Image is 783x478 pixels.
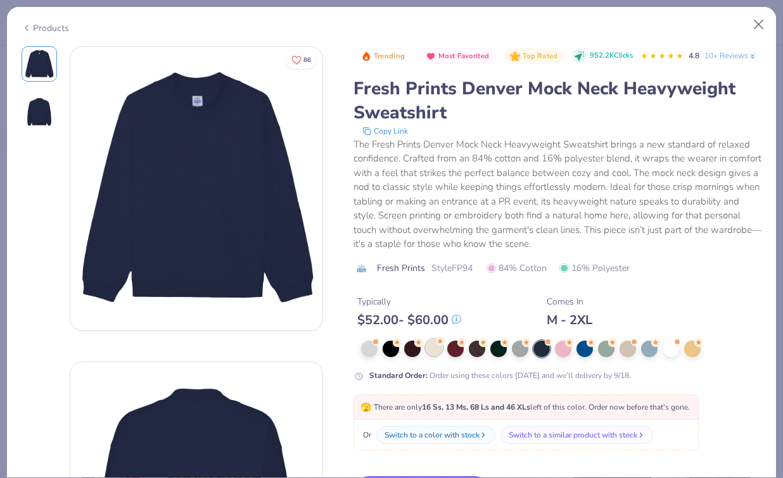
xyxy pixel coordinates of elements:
[504,48,564,65] button: Badge Button
[360,429,371,441] span: Or
[689,51,699,61] span: 4.8
[704,50,757,61] a: 10+ Reviews
[369,370,631,381] div: Order using these colors [DATE] and we’ll delivery by 9/18.
[24,49,54,79] img: Front
[500,426,653,444] button: Switch to a similar product with stock
[360,401,371,413] span: 🫣
[547,295,592,308] div: Comes In
[422,402,530,412] strong: 16 Ss, 13 Ms, 68 Ls and 46 XLs
[374,53,405,60] span: Trending
[547,312,592,328] div: M - 2XL
[509,429,637,441] div: Switch to a similar product with stock
[438,53,489,60] span: Most Favorited
[376,426,495,444] button: Switch to a color with stock
[353,263,371,274] img: brand logo
[431,261,473,275] span: Style FP94
[369,370,428,381] strong: Standard Order :
[640,46,684,66] div: 4.8 Stars
[353,137,762,251] div: The Fresh Prints Denver Mock Neck Heavyweight Sweatshirt brings a new standard of relaxed confide...
[360,402,690,412] span: There are only left of this color. Order now before that's gone.
[286,51,317,69] button: Like
[24,97,54,127] img: Back
[385,429,480,441] div: Switch to a color with stock
[590,51,633,61] span: 952.2K Clicks
[426,51,436,61] img: Most Favorited sort
[357,312,461,328] div: $ 52.00 - $ 60.00
[377,261,425,275] span: Fresh Prints
[359,125,412,137] button: copy to clipboard
[353,77,762,125] div: Fresh Prints Denver Mock Neck Heavyweight Sweatshirt
[559,261,630,275] span: 16% Polyester
[419,48,496,65] button: Badge Button
[303,57,311,63] span: 86
[510,51,520,61] img: Top Rated sort
[747,13,771,37] button: Close
[361,51,371,61] img: Trending sort
[70,63,322,315] img: Front
[355,48,412,65] button: Badge Button
[357,295,461,308] div: Typically
[22,22,69,35] div: Products
[523,53,558,60] span: Top Rated
[487,261,547,275] span: 84% Cotton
